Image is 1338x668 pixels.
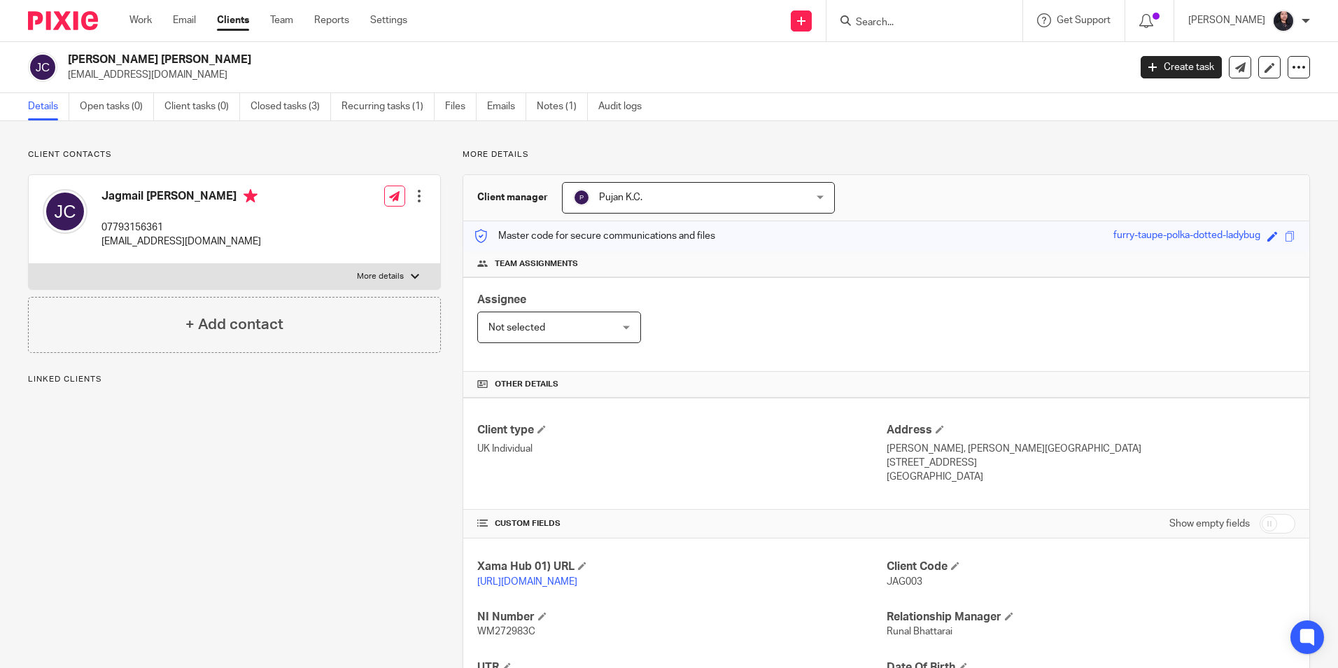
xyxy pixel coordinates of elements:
[445,93,477,120] a: Files
[1141,56,1222,78] a: Create task
[68,53,909,67] h2: [PERSON_NAME] [PERSON_NAME]
[477,190,548,204] h3: Client manager
[341,93,435,120] a: Recurring tasks (1)
[887,442,1295,456] p: [PERSON_NAME], [PERSON_NAME][GEOGRAPHIC_DATA]
[314,13,349,27] a: Reports
[1113,228,1260,244] div: furry-taupe-polka-dotted-ladybug
[217,13,249,27] a: Clients
[474,229,715,243] p: Master code for secure communications and files
[854,17,980,29] input: Search
[573,189,590,206] img: svg%3E
[1272,10,1295,32] img: MicrosoftTeams-image.jfif
[477,442,886,456] p: UK Individual
[173,13,196,27] a: Email
[101,221,261,235] p: 07793156361
[887,559,1295,574] h4: Client Code
[463,149,1310,160] p: More details
[28,149,441,160] p: Client contacts
[887,577,922,587] span: JAG003
[1057,15,1111,25] span: Get Support
[370,13,407,27] a: Settings
[80,93,154,120] a: Open tasks (0)
[495,379,558,390] span: Other details
[488,323,545,333] span: Not selected
[477,627,535,636] span: WM272983C
[477,559,886,574] h4: Xama Hub 01) URL
[477,423,886,438] h4: Client type
[101,189,261,207] h4: Jagmail [PERSON_NAME]
[477,577,577,587] a: [URL][DOMAIN_NAME]
[887,423,1295,438] h4: Address
[477,294,526,305] span: Assignee
[244,189,258,203] i: Primary
[887,627,952,636] span: Runal Bhattarai
[477,610,886,625] h4: NI Number
[1169,517,1250,531] label: Show empty fields
[270,13,293,27] a: Team
[28,93,69,120] a: Details
[887,610,1295,625] h4: Relationship Manager
[495,258,578,270] span: Team assignments
[477,518,886,529] h4: CUSTOM FIELDS
[599,193,642,202] span: Pujan K.C.
[68,68,1120,82] p: [EMAIL_ADDRESS][DOMAIN_NAME]
[28,53,57,82] img: svg%3E
[164,93,240,120] a: Client tasks (0)
[887,470,1295,484] p: [GEOGRAPHIC_DATA]
[129,13,152,27] a: Work
[28,11,98,30] img: Pixie
[101,235,261,249] p: [EMAIL_ADDRESS][DOMAIN_NAME]
[537,93,588,120] a: Notes (1)
[28,374,441,385] p: Linked clients
[357,271,404,282] p: More details
[251,93,331,120] a: Closed tasks (3)
[185,314,283,335] h4: + Add contact
[1188,13,1265,27] p: [PERSON_NAME]
[887,456,1295,470] p: [STREET_ADDRESS]
[598,93,652,120] a: Audit logs
[43,189,87,234] img: svg%3E
[487,93,526,120] a: Emails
